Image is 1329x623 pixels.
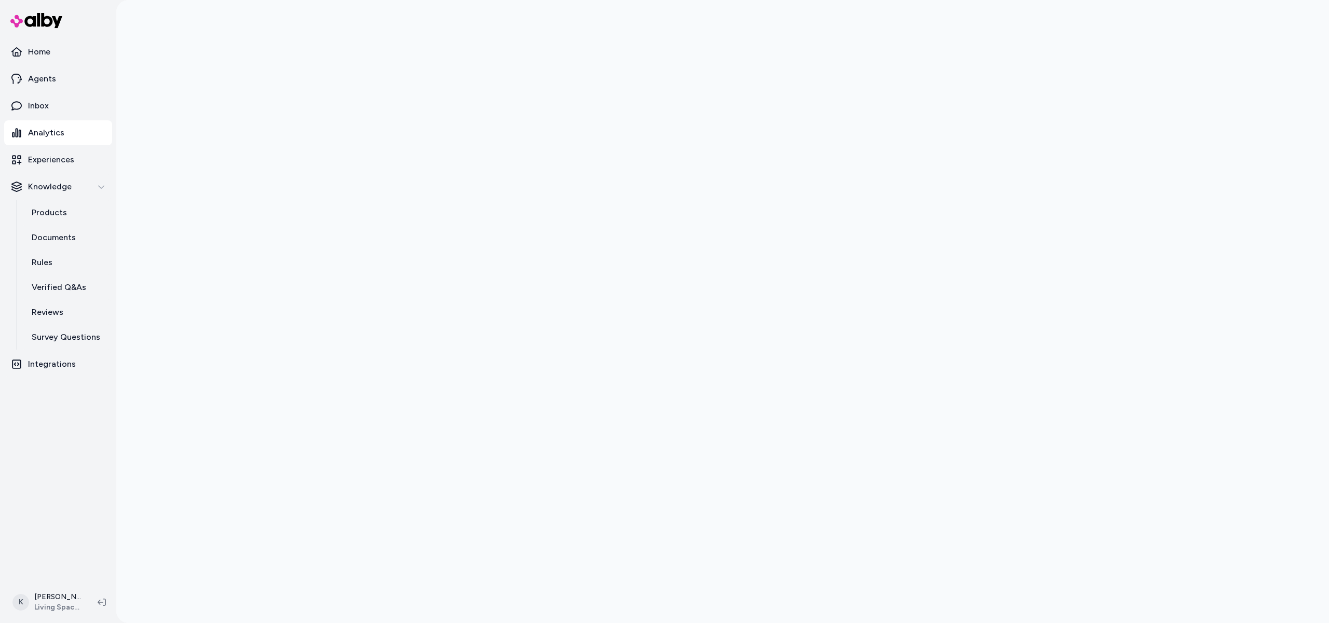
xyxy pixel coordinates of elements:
[28,100,49,112] p: Inbox
[4,352,112,377] a: Integrations
[21,250,112,275] a: Rules
[4,66,112,91] a: Agents
[28,46,50,58] p: Home
[4,120,112,145] a: Analytics
[32,331,100,343] p: Survey Questions
[32,231,76,244] p: Documents
[32,281,86,294] p: Verified Q&As
[32,306,63,319] p: Reviews
[28,181,72,193] p: Knowledge
[32,206,67,219] p: Products
[4,39,112,64] a: Home
[12,594,29,611] span: K
[4,93,112,118] a: Inbox
[21,300,112,325] a: Reviews
[32,256,52,269] p: Rules
[10,13,62,28] img: alby Logo
[21,225,112,250] a: Documents
[4,147,112,172] a: Experiences
[21,275,112,300] a: Verified Q&As
[28,127,64,139] p: Analytics
[28,358,76,370] p: Integrations
[21,200,112,225] a: Products
[28,154,74,166] p: Experiences
[6,586,89,619] button: K[PERSON_NAME]Living Spaces
[4,174,112,199] button: Knowledge
[21,325,112,350] a: Survey Questions
[28,73,56,85] p: Agents
[34,592,81,602] p: [PERSON_NAME]
[34,602,81,613] span: Living Spaces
